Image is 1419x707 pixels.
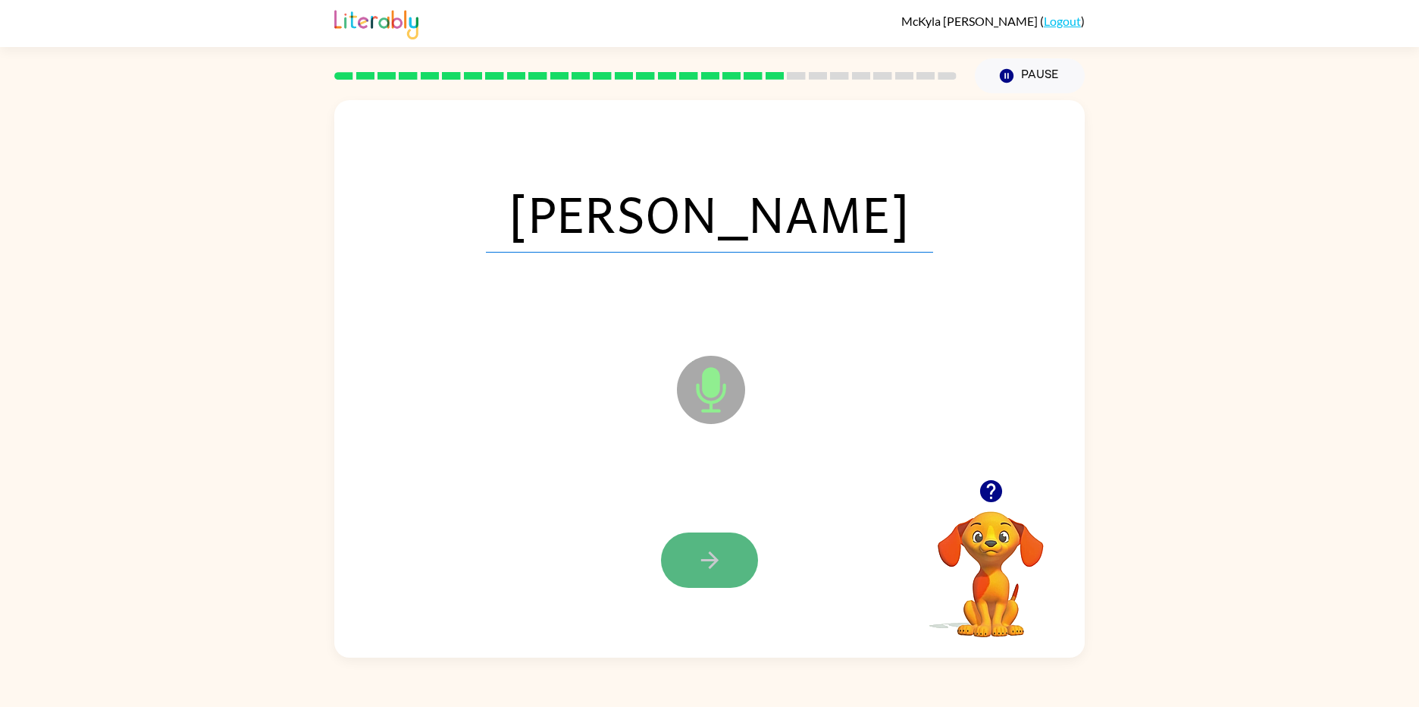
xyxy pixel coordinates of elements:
a: Logout [1044,14,1081,28]
span: McKyla [PERSON_NAME] [901,14,1040,28]
span: [PERSON_NAME] [486,174,933,253]
img: Literably [334,6,418,39]
button: Pause [975,58,1085,93]
div: ( ) [901,14,1085,28]
video: Your browser must support playing .mp4 files to use Literably. Please try using another browser. [915,488,1067,639]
